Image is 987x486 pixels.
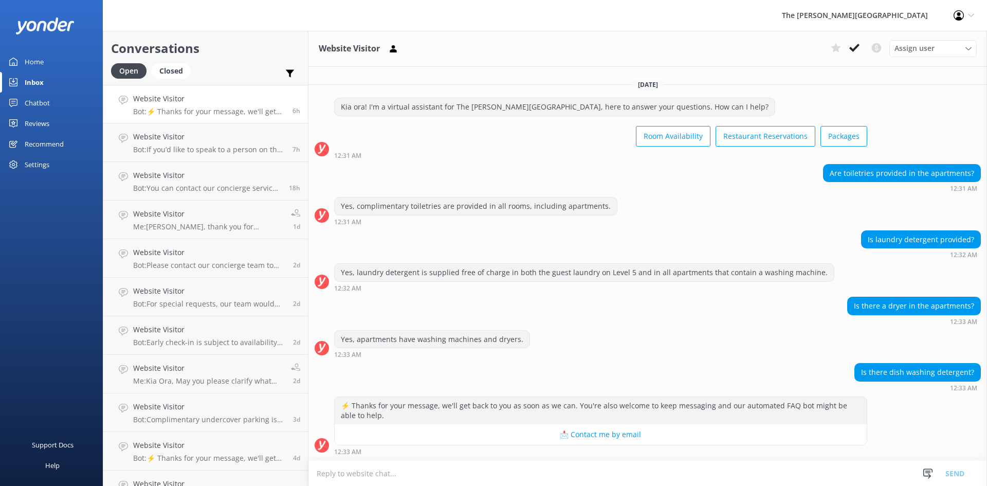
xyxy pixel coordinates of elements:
div: Are toiletries provided in the apartments? [824,165,980,182]
span: Sep 25 2025 03:48pm (UTC +13:00) Pacific/Auckland [293,338,300,347]
span: Sep 27 2025 11:00pm (UTC +13:00) Pacific/Auckland [293,145,300,154]
div: Sep 28 2025 12:32am (UTC +13:00) Pacific/Auckland [861,251,981,258]
strong: 12:32 AM [334,285,361,292]
div: Is there dish washing detergent? [855,364,980,381]
div: Sep 28 2025 12:33am (UTC +13:00) Pacific/Auckland [334,351,530,358]
h4: Website Visitor [133,170,281,181]
p: Bot: Early check-in is subject to availability and may incur a fee. Please email your arrival det... [133,338,285,347]
h4: Website Visitor [133,401,285,412]
p: Bot: Please contact our concierge team to arrange airport shuttle transfers. You can reach them a... [133,261,285,270]
a: Website VisitorBot:For special requests, our team would love to help create a memorable experienc... [103,278,308,316]
h4: Website Visitor [133,285,285,297]
span: Sep 26 2025 10:42pm (UTC +13:00) Pacific/Auckland [293,222,300,231]
button: 📩 Contact me by email [335,424,867,445]
div: Sep 28 2025 12:33am (UTC +13:00) Pacific/Auckland [847,318,981,325]
h4: Website Visitor [133,208,283,220]
strong: 12:33 AM [950,319,977,325]
h4: Website Visitor [133,93,285,104]
div: Sep 28 2025 12:31am (UTC +13:00) Pacific/Auckland [334,218,617,225]
h4: Website Visitor [133,363,283,374]
button: Packages [820,126,867,147]
div: Sep 28 2025 12:33am (UTC +13:00) Pacific/Auckland [854,384,981,391]
div: Recommend [25,134,64,154]
a: Closed [152,65,196,76]
div: Sep 28 2025 12:31am (UTC +13:00) Pacific/Auckland [823,185,981,192]
div: Yes, complimentary toiletries are provided in all rooms, including apartments. [335,197,617,215]
div: Support Docs [32,435,74,455]
a: Website VisitorBot:⚡ Thanks for your message, we'll get back to you as soon as we can. You're als... [103,432,308,471]
strong: 12:33 AM [334,449,361,455]
span: Sep 28 2025 12:33am (UTC +13:00) Pacific/Auckland [293,106,300,115]
div: Open [111,63,147,79]
div: ⚡ Thanks for your message, we'll get back to you as soon as we can. You're also welcome to keep m... [335,397,867,424]
span: Sep 24 2025 12:14pm (UTC +13:00) Pacific/Auckland [293,415,300,424]
p: Bot: If you’d like to speak to a person on the The [PERSON_NAME] team, please call [PHONE_NUMBER]... [133,145,285,154]
span: Sep 25 2025 11:43pm (UTC +13:00) Pacific/Auckland [293,261,300,269]
a: Website VisitorBot:You can contact our concierge service for assistance with reservations, activi... [103,162,308,201]
button: Restaurant Reservations [716,126,815,147]
strong: 12:31 AM [334,153,361,159]
a: Website VisitorBot:Complimentary undercover parking is available for guests at The [PERSON_NAME][... [103,393,308,432]
a: Website VisitorBot:If you’d like to speak to a person on the The [PERSON_NAME] team, please call ... [103,123,308,162]
div: Closed [152,63,191,79]
strong: 12:31 AM [950,186,977,192]
h4: Website Visitor [133,247,285,258]
div: Yes, apartments have washing machines and dryers. [335,331,529,348]
p: Bot: Complimentary undercover parking is available for guests at The [PERSON_NAME][GEOGRAPHIC_DAT... [133,415,285,424]
div: Inbox [25,72,44,93]
span: [DATE] [632,80,664,89]
img: yonder-white-logo.png [15,17,75,34]
strong: 12:33 AM [950,385,977,391]
span: Sep 25 2025 08:10pm (UTC +13:00) Pacific/Auckland [293,299,300,308]
span: Sep 27 2025 11:39am (UTC +13:00) Pacific/Auckland [289,184,300,192]
div: Sep 28 2025 12:31am (UTC +13:00) Pacific/Auckland [334,152,867,159]
a: Website VisitorBot:Early check-in is subject to availability and may incur a fee. Please email yo... [103,316,308,355]
div: Chatbot [25,93,50,113]
p: Bot: ⚡ Thanks for your message, we'll get back to you as soon as we can. You're also welcome to k... [133,454,285,463]
p: Bot: You can contact our concierge service for assistance with reservations, activities, or speci... [133,184,281,193]
h4: Website Visitor [133,131,285,142]
a: Website VisitorBot:Please contact our concierge team to arrange airport shuttle transfers. You ca... [103,239,308,278]
span: Sep 25 2025 10:18am (UTC +13:00) Pacific/Auckland [293,376,300,385]
strong: 12:32 AM [950,252,977,258]
h4: Website Visitor [133,324,285,335]
div: Is there a dryer in the apartments? [848,297,980,315]
a: Open [111,65,152,76]
p: Bot: ⚡ Thanks for your message, we'll get back to you as soon as we can. You're also welcome to k... [133,107,285,116]
strong: 12:33 AM [334,352,361,358]
span: Sep 24 2025 03:51am (UTC +13:00) Pacific/Auckland [293,454,300,462]
a: Website VisitorMe:[PERSON_NAME], thank you for reaching out to [GEOGRAPHIC_DATA]. We can send it ... [103,201,308,239]
p: Me: [PERSON_NAME], thank you for reaching out to [GEOGRAPHIC_DATA]. We can send it to you via ema... [133,222,283,231]
div: Is laundry detergent provided? [862,231,980,248]
div: Home [25,51,44,72]
div: Assign User [889,40,977,57]
p: Me: Kia Ora, May you please clarify what you are enquiring about. Nga mihi nui (Kind regards), Ru... [133,376,283,386]
div: Reviews [25,113,49,134]
div: Settings [25,154,49,175]
a: Website VisitorMe:Kia Ora, May you please clarify what you are enquiring about. Nga mihi nui (Kin... [103,355,308,393]
span: Assign user [894,43,935,54]
div: Yes, laundry detergent is supplied free of charge in both the guest laundry on Level 5 and in all... [335,264,834,281]
h3: Website Visitor [319,42,380,56]
div: Sep 28 2025 12:32am (UTC +13:00) Pacific/Auckland [334,284,834,292]
h2: Conversations [111,39,300,58]
button: Room Availability [636,126,710,147]
div: Kia ora! I'm a virtual assistant for The [PERSON_NAME][GEOGRAPHIC_DATA], here to answer your ques... [335,98,775,116]
div: Help [45,455,60,476]
h4: Website Visitor [133,440,285,451]
strong: 12:31 AM [334,219,361,225]
a: Website VisitorBot:⚡ Thanks for your message, we'll get back to you as soon as we can. You're als... [103,85,308,123]
p: Bot: For special requests, our team would love to help create a memorable experience. Please cont... [133,299,285,309]
div: Sep 28 2025 12:33am (UTC +13:00) Pacific/Auckland [334,448,867,455]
